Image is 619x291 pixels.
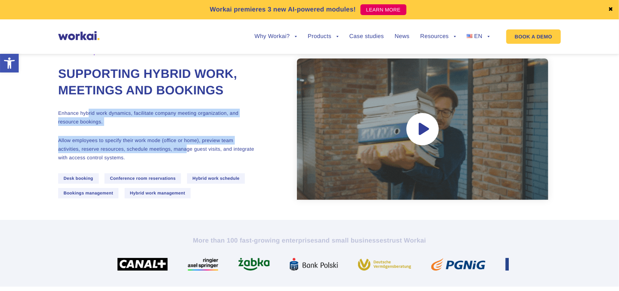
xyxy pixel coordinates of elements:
span: Desk booking [58,173,99,184]
p: Workai premieres 3 new AI-powered modules! [210,5,356,14]
span: Bookings management [58,188,118,198]
a: BOOK A DEMO [506,29,561,44]
a: LEARN MORE [360,4,406,15]
a: Resources [420,34,456,39]
p: Enhance hybrid work dynamics, facilitate company meeting organization, and resource bookings. [58,109,256,126]
a: Products [308,34,339,39]
a: Why Workai? [255,34,297,39]
a: Case studies [349,34,384,39]
span: EN [474,33,483,39]
span: Conference room reservations [104,173,181,184]
span: Hybrid work schedule [187,173,245,184]
p: Allow employees to specify their work mode (office or home), preview team activities, reserve res... [58,136,256,162]
h1: Supporting hybrid work, meetings and bookings [58,66,256,99]
i: and small businesses [318,237,387,244]
span: Hybrid work management [125,188,191,198]
a: ✖ [608,7,613,13]
a: News [395,34,409,39]
h2: More than 100 fast-growing enterprises trust Workai [110,236,509,245]
span: Workai [58,38,117,55]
